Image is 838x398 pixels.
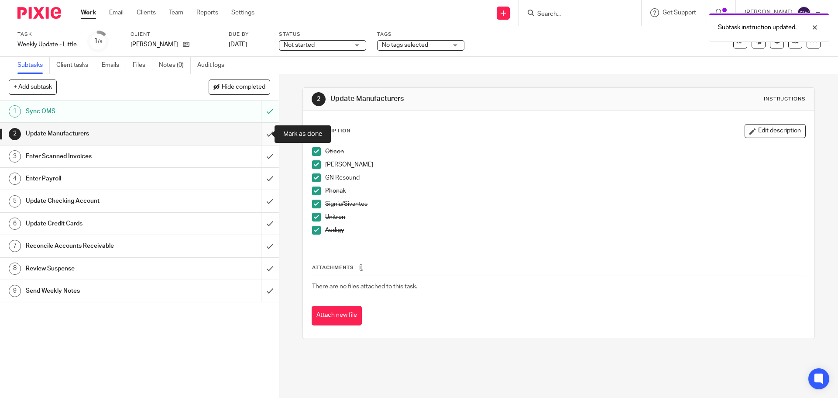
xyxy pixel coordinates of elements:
h1: Update Manufacturers [330,94,577,104]
label: Tags [377,31,464,38]
span: Not started [284,42,315,48]
a: Notes (0) [159,57,191,74]
a: Subtasks [17,57,50,74]
span: Attachments [312,265,354,270]
p: Audigy [325,226,805,235]
label: Task [17,31,77,38]
p: [PERSON_NAME] [325,160,805,169]
div: 3 [9,150,21,163]
div: 5 [9,195,21,208]
div: 1 [94,36,103,46]
p: [PERSON_NAME] [131,40,179,49]
h1: Enter Scanned Invoices [26,150,177,163]
p: Phonak [325,187,805,195]
p: Oticon [325,147,805,156]
a: Files [133,57,152,74]
h1: Update Credit Cards [26,217,177,230]
span: No tags selected [382,42,428,48]
span: There are no files attached to this task. [312,284,417,290]
div: 6 [9,218,21,230]
button: Attach new file [312,306,362,325]
h1: Send Weekly Notes [26,284,177,298]
h1: Enter Payroll [26,172,177,185]
a: Team [169,8,183,17]
div: 4 [9,173,21,185]
a: Work [81,8,96,17]
h1: Sync OMS [26,105,177,118]
label: Status [279,31,366,38]
div: Weekly Update - Little [17,40,77,49]
div: 2 [9,128,21,140]
img: svg%3E [797,6,811,20]
label: Client [131,31,218,38]
a: Client tasks [56,57,95,74]
h1: Review Suspense [26,262,177,275]
h1: Reconcile Accounts Receivable [26,239,177,253]
span: [DATE] [229,42,247,48]
label: Due by [229,31,268,38]
img: Pixie [17,7,61,19]
p: GN Resound [325,173,805,182]
p: Subtask instruction updated. [718,23,797,32]
div: 1 [9,105,21,118]
p: Description [312,128,350,135]
a: Reports [196,8,218,17]
p: Unitron [325,213,805,221]
a: Emails [102,57,126,74]
a: Audit logs [197,57,231,74]
small: /9 [98,39,103,44]
button: Edit description [745,124,806,138]
div: 9 [9,285,21,297]
a: Email [109,8,124,17]
button: Hide completed [209,80,270,94]
a: Clients [137,8,156,17]
h1: Update Manufacturers [26,127,177,140]
div: 8 [9,263,21,275]
div: 7 [9,240,21,252]
a: Settings [231,8,254,17]
h1: Update Checking Account [26,194,177,208]
p: Signia/Sivantos [325,200,805,208]
div: Instructions [764,96,806,103]
button: + Add subtask [9,80,57,94]
span: Hide completed [222,84,265,91]
div: 2 [312,92,326,106]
